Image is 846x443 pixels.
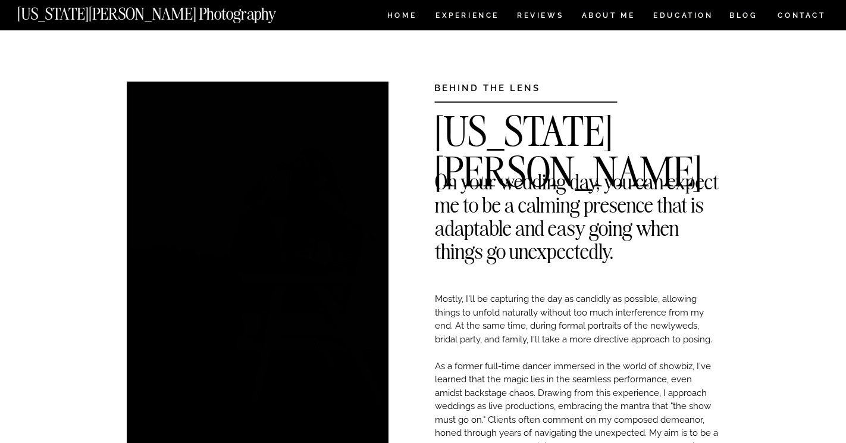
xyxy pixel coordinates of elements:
h2: [US_STATE][PERSON_NAME] [434,111,719,129]
h3: BEHIND THE LENS [434,82,580,91]
h2: On your wedding day, you can expect me to be a calming presence that is adaptable and easy going ... [435,170,719,188]
a: [US_STATE][PERSON_NAME] Photography [17,6,316,16]
a: BLOG [729,12,758,22]
a: Experience [435,12,498,22]
a: REVIEWS [517,12,562,22]
a: CONTACT [777,9,826,22]
a: ABOUT ME [581,12,635,22]
a: HOME [385,12,419,22]
a: EDUCATION [652,12,715,22]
